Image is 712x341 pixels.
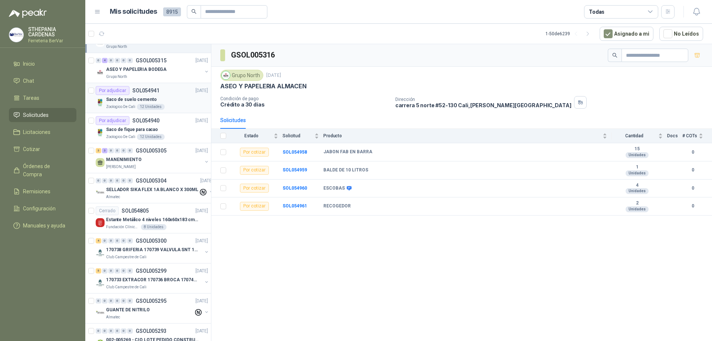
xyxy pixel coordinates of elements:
[626,152,649,158] div: Unidades
[283,186,307,191] a: SOL054960
[612,133,657,138] span: Cantidad
[102,58,108,63] div: 4
[195,57,208,64] p: [DATE]
[200,177,213,184] p: [DATE]
[85,203,211,233] a: CerradoSOL054805[DATE] Company LogoEstante Metálico 4 niveles 160x60x183 cm FixserFundación Clíni...
[96,266,210,290] a: 5 0 0 0 0 0 GSOL005299[DATE] Company Logo170733 EXTRACOR 170736 BROCA 170743 PORTACANDClub Campes...
[102,298,108,304] div: 0
[136,328,167,334] p: GSOL005293
[283,133,313,138] span: Solicitud
[108,298,114,304] div: 0
[106,216,198,223] p: Estante Metálico 4 niveles 160x60x183 cm Fixser
[121,268,126,273] div: 0
[141,224,167,230] div: 8 Unidades
[9,28,23,42] img: Company Logo
[96,86,129,95] div: Por adjudicar
[283,150,307,155] a: SOL054958
[195,87,208,94] p: [DATE]
[195,298,208,305] p: [DATE]
[136,268,167,273] p: GSOL005299
[191,9,197,14] span: search
[108,268,114,273] div: 0
[9,159,76,181] a: Órdenes de Compra
[163,7,181,16] span: 8915
[195,147,208,154] p: [DATE]
[667,129,682,143] th: Docs
[626,188,649,194] div: Unidades
[626,206,649,212] div: Unidades
[96,308,105,317] img: Company Logo
[545,28,594,40] div: 1 - 50 de 6239
[96,146,210,170] a: 3 3 0 0 0 0 GSOL005305[DATE] MANENIMIENTO[PERSON_NAME]
[122,208,149,213] p: SOL054805
[682,133,697,138] span: # COTs
[682,185,703,192] b: 0
[323,203,351,209] b: RECOGEDOR
[612,200,663,206] b: 2
[283,167,307,173] a: SOL054959
[23,162,69,178] span: Órdenes de Compra
[96,236,210,260] a: 4 0 0 0 0 0 GSOL005300[DATE] Company Logo170738 GRIFERIA 170739 VALVULA SNT 170742 VALVULAClub Ca...
[96,268,101,273] div: 5
[96,148,101,153] div: 3
[9,57,76,71] a: Inicio
[240,184,269,193] div: Por cotizar
[102,178,108,183] div: 0
[23,204,56,213] span: Configuración
[127,298,133,304] div: 0
[195,328,208,335] p: [DATE]
[9,125,76,139] a: Licitaciones
[23,145,40,153] span: Cotizar
[110,6,157,17] h1: Mis solicitudes
[127,178,133,183] div: 0
[240,148,269,157] div: Por cotizar
[96,238,101,243] div: 4
[9,219,76,233] a: Manuales y ayuda
[85,113,211,143] a: Por adjudicarSOL054940[DATE] Company LogoSaco de fique para cacaoZoologico De Cali12 Unidades
[108,148,114,153] div: 0
[102,268,108,273] div: 0
[23,94,39,102] span: Tareas
[127,148,133,153] div: 0
[108,178,114,183] div: 0
[220,116,246,124] div: Solicitudes
[106,164,136,170] p: [PERSON_NAME]
[682,167,703,174] b: 0
[136,148,167,153] p: GSOL005305
[127,328,133,334] div: 0
[220,70,263,81] div: Grupo North
[106,306,150,314] p: GUANTE DE NITRILO
[682,129,712,143] th: # COTs
[28,27,76,37] p: STHEPANIA CARDENAS
[195,237,208,245] p: [DATE]
[283,129,323,143] th: Solicitud
[108,238,114,243] div: 0
[220,96,389,101] p: Condición de pago
[96,248,105,257] img: Company Logo
[106,96,156,103] p: Saco de suelo cemento
[195,117,208,124] p: [DATE]
[96,188,105,197] img: Company Logo
[115,58,120,63] div: 0
[23,128,50,136] span: Licitaciones
[121,148,126,153] div: 0
[323,167,368,173] b: BALDE DE 10 LITROS
[23,187,50,196] span: Remisiones
[283,203,307,209] b: SOL054961
[136,298,167,304] p: GSOL005295
[121,298,126,304] div: 0
[682,203,703,210] b: 0
[127,238,133,243] div: 0
[240,166,269,175] div: Por cotizar
[222,71,230,79] img: Company Logo
[682,149,703,156] b: 0
[323,149,372,155] b: JABON FAB EN BARRA
[96,128,105,137] img: Company Logo
[612,183,663,188] b: 4
[9,184,76,199] a: Remisiones
[9,201,76,216] a: Configuración
[102,238,108,243] div: 0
